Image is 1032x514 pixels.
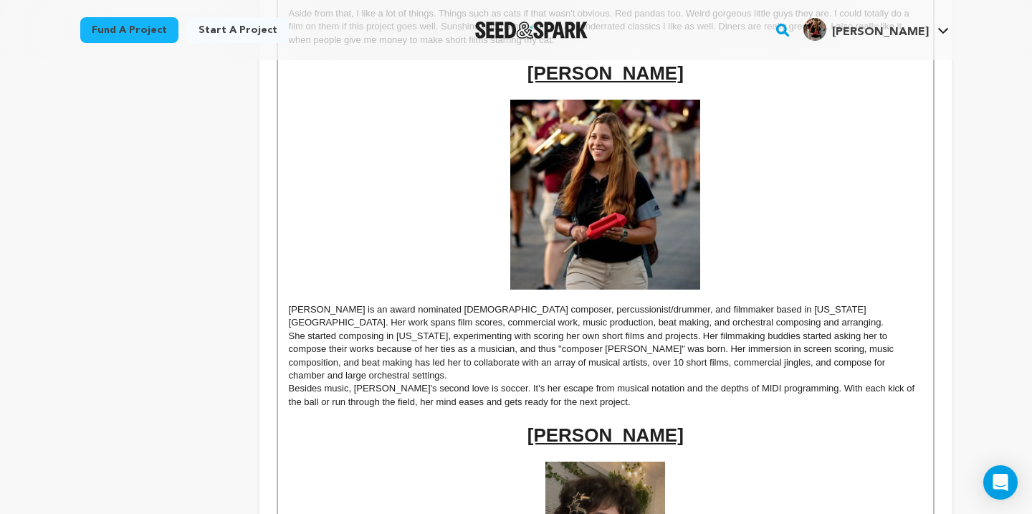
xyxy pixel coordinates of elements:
[527,62,684,84] u: [PERSON_NAME]
[187,17,289,43] a: Start a project
[475,22,588,39] a: Seed&Spark Homepage
[803,18,826,41] img: e938cbba0d206b11.jpg
[983,465,1018,500] div: Open Intercom Messenger
[801,15,952,41] a: Camila María B.'s Profile
[527,424,684,446] u: [PERSON_NAME]
[289,303,922,330] p: [PERSON_NAME] is an award nominated [DEMOGRAPHIC_DATA] composer, percussionist/drummer, and filmm...
[289,382,922,409] p: Besides music, [PERSON_NAME]'s second love is soccer. It's her escape from musical notation and t...
[832,27,929,38] span: [PERSON_NAME]
[803,18,929,41] div: Camila María B.'s Profile
[80,17,178,43] a: Fund a project
[289,330,922,383] p: She started composing in [US_STATE], experimenting with scoring her own short films and projects....
[475,22,588,39] img: Seed&Spark Logo Dark Mode
[510,100,700,290] img: 1754279891-image.png
[801,15,952,45] span: Camila María B.'s Profile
